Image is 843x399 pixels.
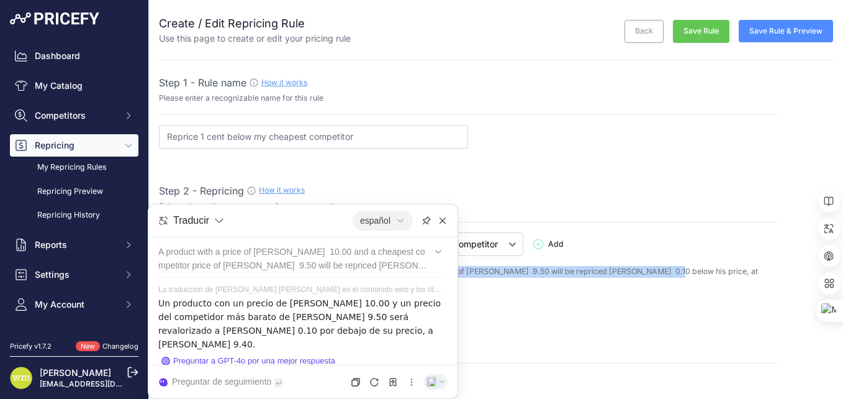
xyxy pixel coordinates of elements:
[10,293,138,316] button: My Account
[624,20,664,43] a: Back
[548,239,564,250] span: Add
[102,342,138,351] a: Changelog
[159,76,246,89] span: Step 1 - Rule name
[10,134,138,157] button: Repricing
[10,104,138,127] button: Competitors
[159,341,777,353] p: Select which additional condition triggers this rule
[10,45,138,67] a: Dashboard
[259,185,305,195] a: How it works
[35,298,116,311] span: My Account
[10,341,52,352] div: Pricefy v1.7.2
[159,93,777,104] p: Please enter a recognizable name for this rule
[35,268,116,281] span: Settings
[10,157,138,178] a: My Repricing Rules
[739,20,833,42] button: Save Rule & Preview
[10,12,99,25] img: Pricefy Logo
[35,139,116,152] span: Repricing
[35,109,116,122] span: Competitors
[159,125,468,149] input: 1% Below my cheapest competitor
[261,78,307,87] a: How it works
[40,379,169,388] a: [EMAIL_ADDRESS][DOMAIN_NAME]
[10,75,138,97] a: My Catalog
[76,341,100,352] span: New
[35,239,116,251] span: Reports
[159,266,777,289] p: A product with a price of [PERSON_NAME] 10.00 and a cheapest competitor price of [PERSON_NAME] 9....
[10,181,138,203] a: Repricing Preview
[159,185,244,197] span: Step 2 - Repricing
[10,204,138,226] a: Repricing History
[159,201,777,213] p: Select what actions we must perform on your prices
[10,264,138,286] button: Settings
[159,32,351,45] p: Use this page to create or edit your pricing rule
[10,234,138,256] button: Reports
[673,20,729,43] button: Save Rule
[159,15,351,32] h2: Create / Edit Repricing Rule
[40,367,111,378] a: [PERSON_NAME]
